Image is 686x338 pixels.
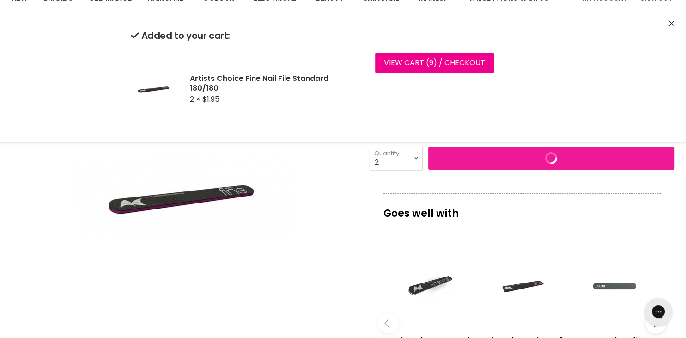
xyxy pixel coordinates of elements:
img: Artists Choice Fine Nail File Standard 180/180 [131,54,177,123]
select: Quantity [370,147,423,170]
a: View cart (9) / Checkout [375,53,494,73]
h2: Artists Choice Fine Nail File Standard 180/180 [190,74,337,93]
span: 2 × [190,94,200,104]
button: Close [668,19,674,29]
iframe: Gorgias live chat messenger [640,295,677,329]
p: Goes well with [383,193,661,224]
span: $1.95 [202,94,219,104]
h2: Added to your cart: [131,31,337,41]
span: 9 [429,57,433,68]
